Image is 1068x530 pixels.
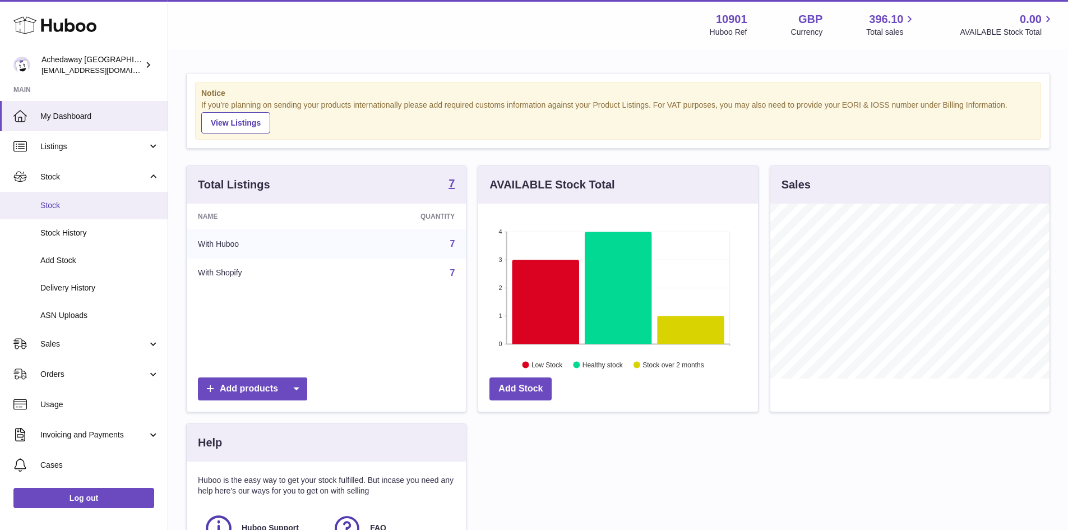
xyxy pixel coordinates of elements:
[40,310,159,321] span: ASN Uploads
[869,12,903,27] span: 396.10
[40,111,159,122] span: My Dashboard
[40,283,159,293] span: Delivery History
[499,312,502,319] text: 1
[960,27,1055,38] span: AVAILABLE Stock Total
[41,66,165,75] span: [EMAIL_ADDRESS][DOMAIN_NAME]
[499,228,502,235] text: 4
[40,141,147,152] span: Listings
[187,259,337,288] td: With Shopify
[198,177,270,192] h3: Total Listings
[41,54,142,76] div: Achedaway [GEOGRAPHIC_DATA]
[198,377,307,400] a: Add products
[201,100,1035,133] div: If you're planning on sending your products internationally please add required customs informati...
[791,27,823,38] div: Currency
[40,255,159,266] span: Add Stock
[866,27,916,38] span: Total sales
[499,284,502,291] text: 2
[198,475,455,496] p: Huboo is the easy way to get your stock fulfilled. But incase you need any help here's our ways f...
[201,112,270,133] a: View Listings
[198,435,222,450] h3: Help
[13,57,30,73] img: admin@newpb.co.uk
[449,178,455,191] a: 7
[40,399,159,410] span: Usage
[499,340,502,347] text: 0
[40,430,147,440] span: Invoicing and Payments
[449,178,455,189] strong: 7
[40,172,147,182] span: Stock
[201,88,1035,99] strong: Notice
[866,12,916,38] a: 396.10 Total sales
[337,204,466,229] th: Quantity
[187,229,337,259] td: With Huboo
[1020,12,1042,27] span: 0.00
[643,361,704,368] text: Stock over 2 months
[710,27,747,38] div: Huboo Ref
[450,239,455,248] a: 7
[782,177,811,192] h3: Sales
[450,268,455,278] a: 7
[40,369,147,380] span: Orders
[40,200,159,211] span: Stock
[716,12,747,27] strong: 10901
[798,12,822,27] strong: GBP
[499,256,502,263] text: 3
[40,460,159,471] span: Cases
[960,12,1055,38] a: 0.00 AVAILABLE Stock Total
[489,377,552,400] a: Add Stock
[40,228,159,238] span: Stock History
[13,488,154,508] a: Log out
[489,177,614,192] h3: AVAILABLE Stock Total
[582,361,623,368] text: Healthy stock
[531,361,563,368] text: Low Stock
[40,339,147,349] span: Sales
[187,204,337,229] th: Name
